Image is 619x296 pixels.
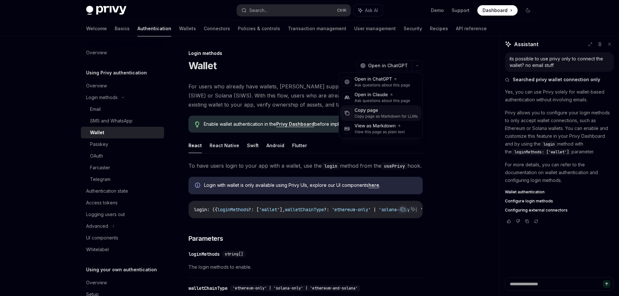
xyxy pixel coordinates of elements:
button: Flutter [292,138,307,153]
span: 'ethereum-only' | 'solana-only' | 'ethereum-and-solana' [233,286,358,291]
h1: Wallet [188,60,217,71]
button: Swift [247,138,259,153]
a: Configuring external connectors [505,208,614,213]
div: Whitelabel [86,246,109,253]
code: login [322,162,340,170]
div: UI components [86,234,118,242]
a: Policies & controls [238,21,280,36]
a: Email [81,103,164,115]
div: walletChainType [188,285,227,291]
span: only [358,207,368,212]
span: Searched privy wallet connection only [513,76,600,83]
a: Passkey [81,138,164,150]
p: Yes, you can use Privy solely for wallet-based authentication without involving emails. [505,88,614,104]
code: usePrivy [381,162,407,170]
span: Dashboard [483,7,508,14]
div: Logging users out [86,211,125,218]
svg: Tip [195,122,200,127]
div: Search... [249,6,267,14]
span: ethereum [334,207,355,212]
div: Overview [86,49,107,57]
button: Searched privy wallet connection only [505,76,614,83]
div: loginMethods [188,251,220,257]
div: Login methods [86,94,118,101]
a: Telegram [81,174,164,185]
a: Configure login methods [505,199,614,204]
a: Privy Dashboard [276,121,314,127]
a: Whitelabel [81,244,164,255]
button: React Native [210,138,239,153]
div: Copy page [355,107,418,114]
span: loginMethods: ['wallet'] [514,149,569,155]
p: Privy allows you to configure your login methods to only accept wallet connections, such as Ether... [505,109,614,156]
div: Login methods [188,50,423,57]
span: string[] [225,251,243,257]
span: '], [277,207,285,212]
span: ' | ' [368,207,381,212]
div: View this page as plain text [355,129,405,135]
span: Configuring external connectors [505,208,568,213]
span: wallet [262,207,277,212]
a: Security [404,21,422,36]
button: Ask AI [354,5,382,16]
div: Email [90,105,101,113]
a: OAuth [81,150,164,162]
div: Open in ChatGPT [355,76,410,83]
a: Overview [81,80,164,92]
div: Copy page as Markdown for LLMs [355,114,418,119]
button: Ask AI [409,205,417,213]
a: Wallet [81,127,164,138]
svg: Info [195,183,201,189]
span: Assistant [514,40,538,48]
span: - [397,207,399,212]
a: Farcaster [81,162,164,174]
span: - [355,207,358,212]
div: View as Markdown [355,123,405,129]
button: Open in ChatGPT [356,60,412,71]
a: User management [354,21,396,36]
p: For more details, you can refer to the documentation on wallet authentication and configuring log... [505,161,614,184]
a: Logging users out [81,209,164,220]
a: Demo [431,7,444,14]
a: Authentication state [81,185,164,197]
div: Ask questions about this page [355,83,410,88]
button: Toggle dark mode [523,5,533,16]
a: Basics [115,21,130,36]
span: Login with wallet is only available using Privy UIs, explore our UI components . [204,182,416,188]
span: solana [381,207,397,212]
div: its possible to use privy only to connect the wallet? no email stuff [509,56,609,69]
a: Authentication [137,21,171,36]
a: Dashboard [477,5,518,16]
button: Send message [603,280,611,288]
a: Overview [81,47,164,58]
div: Advanced [86,222,108,230]
span: For users who already have wallets, [PERSON_NAME] supports signing in with Ethereum (SIWE) or Sol... [188,82,423,109]
h5: Using your own authentication [86,266,157,274]
div: Passkey [90,140,108,148]
span: Enable wallet authentication in the before implementing this feature. [204,121,416,127]
button: React [188,138,202,153]
span: login [543,142,555,147]
span: walletChainType [285,207,324,212]
span: loginMethods [217,207,249,212]
button: Android [266,138,284,153]
span: ?: ' [324,207,334,212]
a: Recipes [430,21,448,36]
div: Farcaster [90,164,110,172]
div: Telegram [90,175,110,183]
a: Support [452,7,470,14]
span: Open in ChatGPT [368,62,408,69]
div: SMS and WhatsApp [90,117,133,125]
span: To have users login to your app with a wallet, use the method from the hook. [188,161,423,170]
div: OAuth [90,152,103,160]
a: Overview [81,277,164,289]
span: : ({ [207,207,217,212]
a: Transaction management [288,21,346,36]
a: API reference [456,21,487,36]
div: Open in Claude [355,92,410,98]
a: Access tokens [81,197,164,209]
h5: Using Privy authentication [86,69,147,77]
span: The login methods to enable. [188,263,423,271]
span: Configure login methods [505,199,553,204]
span: ?: [' [249,207,262,212]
